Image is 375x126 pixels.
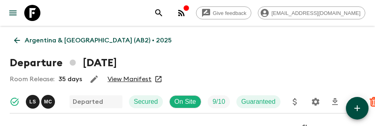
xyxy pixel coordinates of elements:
p: Guaranteed [241,97,276,107]
button: Download CSV [327,94,343,110]
p: Room Release: [10,74,55,84]
div: On Site [169,95,201,108]
button: menu [5,5,21,21]
div: [EMAIL_ADDRESS][DOMAIN_NAME] [258,6,365,19]
svg: Synced Successfully [10,97,19,107]
span: [EMAIL_ADDRESS][DOMAIN_NAME] [267,10,365,16]
button: Settings [308,94,324,110]
p: Secured [134,97,158,107]
a: Give feedback [196,6,251,19]
div: Secured [129,95,163,108]
p: Departed [73,97,103,107]
p: 35 days [59,74,82,84]
button: Update Price, Early Bird Discount and Costs [287,94,303,110]
p: 9 / 10 [213,97,225,107]
button: search adventures [151,5,167,21]
h1: Departure [DATE] [10,55,117,71]
button: Archive (Completed, Cancelled or Unsynced Departures only) [346,94,362,110]
span: Give feedback [209,10,251,16]
a: Argentina & [GEOGRAPHIC_DATA] (AB2) • 2025 [10,32,176,48]
a: View Manifest [107,75,152,83]
div: Trip Fill [208,95,230,108]
p: Argentina & [GEOGRAPHIC_DATA] (AB2) • 2025 [25,36,172,45]
p: On Site [175,97,196,107]
span: Luana Seara, Mariano Cenzano [26,97,57,104]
